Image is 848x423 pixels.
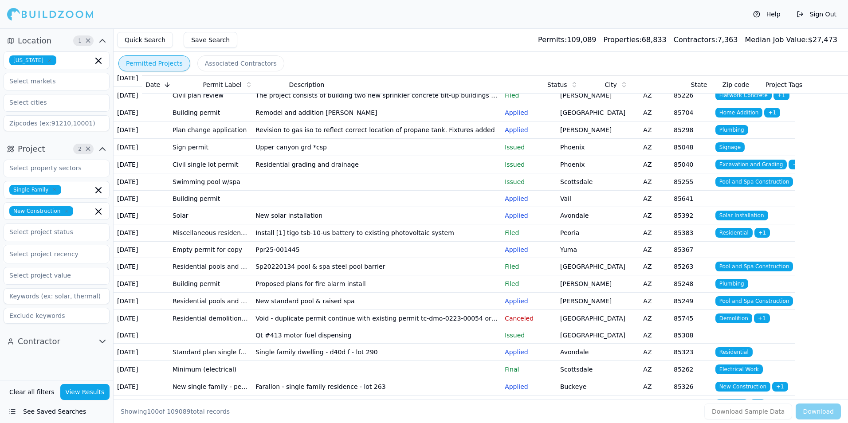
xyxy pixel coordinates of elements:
td: Civil plan review [169,87,252,104]
button: Help [749,7,785,21]
td: Building permit [169,104,252,121]
span: Home Addition [715,108,763,117]
p: Issued [505,177,553,186]
span: Plumbing [715,125,748,135]
p: Applied [505,194,553,203]
td: [DATE] [114,344,169,361]
p: Filed [505,279,553,288]
td: Peoria [557,224,640,242]
div: State [691,80,715,89]
td: AZ [640,327,670,344]
td: Void - duplicate permit continue with existing permit tc-dmo-0223-00054 or withdraw existing perm... [252,310,501,327]
td: [GEOGRAPHIC_DATA] [557,327,640,344]
td: Yuma [557,242,640,258]
input: Keywords (ex: solar, thermal) [4,288,110,304]
td: Standard plan single family dwelling [169,344,252,361]
span: Signage [715,142,745,152]
td: 85248 [670,275,712,293]
p: Applied [505,348,553,356]
input: Select property sectors [4,160,98,176]
td: [DATE] [114,104,169,121]
td: AZ [640,310,670,327]
td: 85226 [670,87,712,104]
td: AZ [640,242,670,258]
td: 85745 [670,310,712,327]
td: Avondale [557,344,640,361]
td: [DATE] [114,258,169,275]
td: Ppr25-001445 [252,242,501,258]
span: Properties: [604,35,642,44]
td: Install [1] tigo tsb-10-us battery to existing photovoltaic system [252,224,501,242]
div: Description [289,80,540,89]
td: [DATE] [114,87,169,104]
td: Effective building codes: 2024 ibc 2024 irc 2024 imc 2024 ipc 2024 upc 2024 ifgc 2024 ispsc 2023 ... [252,396,501,413]
span: Median Job Value: [745,35,808,44]
td: Upper canyon grd *csp [252,139,501,156]
td: Scottsdale [557,173,640,191]
td: AZ [640,139,670,156]
td: [DATE] [114,310,169,327]
td: Residential grading and drainage [252,156,501,173]
td: Residential demolition permit [169,310,252,327]
td: Proposed plans for fire alarm install [252,275,501,293]
div: Project Tags [766,80,844,89]
p: Issued [505,160,553,169]
td: [DATE] [114,191,169,207]
td: 85263 [670,258,712,275]
td: Solar [169,207,252,224]
td: Empty permit for copy [169,242,252,258]
input: Select project value [4,267,98,283]
td: [GEOGRAPHIC_DATA] [557,310,640,327]
button: Sign Out [792,7,841,21]
span: + 1 [754,228,770,238]
td: Revision to gas iso to reflect correct location of propane tank. Fixtures added [252,121,501,139]
div: Date [145,80,196,89]
td: Single family dwelling - d40d f - lot 290 [252,344,501,361]
td: AZ [640,121,670,139]
button: Project2Clear Project filters [4,142,110,156]
td: [DATE] [114,224,169,242]
span: Permits: [538,35,567,44]
span: + 1 [773,90,789,100]
span: Clear Location filters [85,39,91,43]
button: Clear all filters [7,384,57,400]
td: 85040 [670,156,712,173]
button: Permitted Projects [118,55,190,71]
td: 85383 [670,224,712,242]
span: Location [18,35,51,47]
td: Qt #413 motor fuel dispensing [252,327,501,344]
td: Building permit [169,191,252,207]
input: Exclude keywords [4,308,110,324]
td: Vail [557,191,640,207]
p: Final [505,365,553,374]
td: 85704 [670,104,712,121]
td: Residential pools and spas [169,293,252,310]
td: [GEOGRAPHIC_DATA] [557,104,640,121]
button: Quick Search [117,32,173,48]
td: Farallon - single family residence - lot 263 [252,378,501,396]
div: Permit Label [203,80,282,89]
div: $ 27,473 [745,35,837,45]
td: Sp20220134 pool & spa steel pool barrier [252,258,501,275]
span: Solar Installation [715,211,768,220]
td: 85262 [670,361,712,378]
span: Residential [715,347,753,357]
input: Select markets [4,73,98,89]
div: Zip code [722,80,758,89]
span: Flatwork Concrete [715,90,772,100]
button: Location1Clear Location filters [4,34,110,48]
button: Associated Contractors [197,55,284,71]
td: Phoenix [557,156,640,173]
span: Electrical Work [715,364,763,374]
p: Issued [505,331,553,340]
td: [DATE] [114,327,169,344]
span: 109089 [167,408,190,415]
td: AZ [640,275,670,293]
td: [DATE] [114,121,169,139]
input: Zipcodes (ex:91210,10001) [4,115,110,131]
span: Project [18,143,45,155]
input: Select cities [4,94,98,110]
td: AZ [640,293,670,310]
span: + 1 [754,313,770,323]
td: AZ [640,87,670,104]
